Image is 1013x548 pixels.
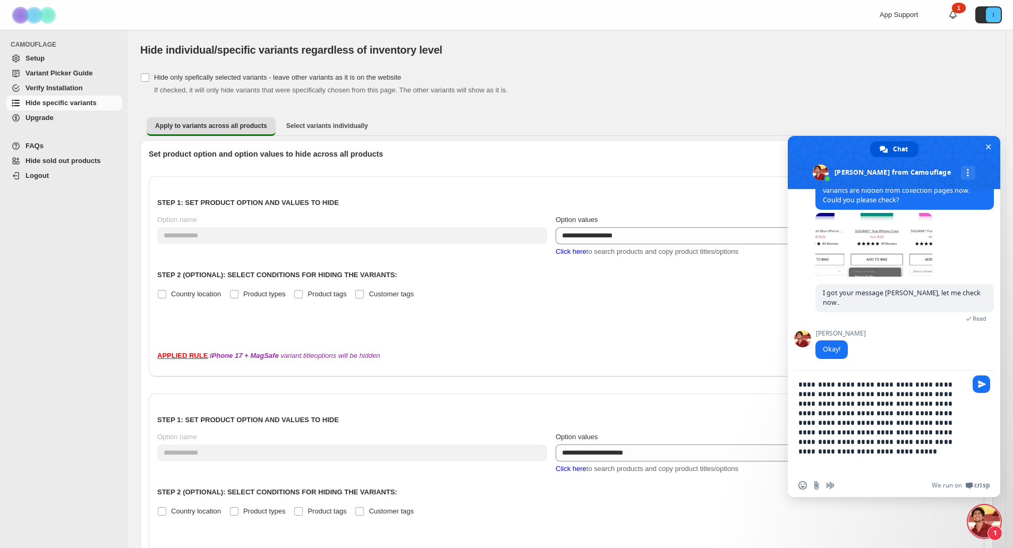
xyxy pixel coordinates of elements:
[154,86,508,94] span: If checked, it will only hide variants that were specifically chosen from this page. The other va...
[870,141,918,157] a: Chat
[157,415,976,425] p: Step 1: Set product option and values to hide
[157,350,976,361] div: : variant.title options will be hidden
[556,247,586,255] span: Click here
[798,371,968,474] textarea: Compose your message...
[556,465,586,473] span: Click here
[25,69,92,77] span: Variant Picker Guide
[157,487,976,498] p: Step 2 (Optional): Select conditions for hiding the variants:
[880,11,918,19] span: App Support
[243,290,286,298] span: Product types
[243,507,286,515] span: Product types
[974,481,990,490] span: Crisp
[25,54,45,62] span: Setup
[278,117,377,134] button: Select variants individually
[556,247,738,255] span: to search products and copy product titles/options
[986,7,1001,22] span: Avatar with initials I
[149,149,984,159] p: Set product option and option values to hide across all products
[25,99,97,107] span: Hide specific variants
[6,139,122,153] a: FAQs
[973,315,986,322] span: Read
[988,526,1002,541] span: 1
[369,507,414,515] span: Customer tags
[968,506,1000,537] a: Close chat
[308,507,346,515] span: Product tags
[210,352,279,359] b: iPhone 17 + MagSafe
[140,44,442,56] span: Hide individual/specific variants regardless of inventory level
[823,345,840,354] span: Okay!
[157,198,976,208] p: Step 1: Set product option and values to hide
[155,122,267,130] span: Apply to variants across all products
[6,51,122,66] a: Setup
[11,40,122,49] span: CAMOUFLAGE
[812,481,821,490] span: Send a file
[798,481,807,490] span: Insert an emoji
[6,110,122,125] a: Upgrade
[556,433,598,441] span: Option values
[25,142,44,150] span: FAQs
[25,172,49,179] span: Logout
[6,153,122,168] a: Hide sold out products
[983,141,994,152] span: Close chat
[286,122,368,130] span: Select variants individually
[25,114,54,122] span: Upgrade
[556,216,598,224] span: Option values
[154,73,401,81] span: Hide only spefically selected variants - leave other variants as it is on the website
[147,117,276,136] button: Apply to variants across all products
[6,81,122,96] a: Verify Installation
[826,481,835,490] span: Audio message
[157,216,197,224] span: Option name
[556,465,738,473] span: to search products and copy product titles/options
[975,6,1002,23] button: Avatar with initials I
[6,66,122,81] a: Variant Picker Guide
[893,141,908,157] span: Chat
[973,375,990,393] span: Send
[932,481,962,490] span: We run on
[8,1,62,30] img: Camouflage
[171,290,221,298] span: Country location
[171,507,221,515] span: Country location
[952,3,966,13] div: 1
[157,352,208,359] strong: APPLIED RULE
[369,290,414,298] span: Customer tags
[932,481,990,490] a: We run onCrisp
[25,84,83,92] span: Verify Installation
[25,157,101,165] span: Hide sold out products
[6,96,122,110] a: Hide specific variants
[308,290,346,298] span: Product tags
[6,168,122,183] a: Logout
[157,433,197,441] span: Option name
[157,270,976,280] p: Step 2 (Optional): Select conditions for hiding the variants:
[823,288,981,307] span: I got your message [PERSON_NAME], let me check now..
[815,330,866,337] span: [PERSON_NAME]
[948,10,958,20] a: 1
[992,12,994,18] text: I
